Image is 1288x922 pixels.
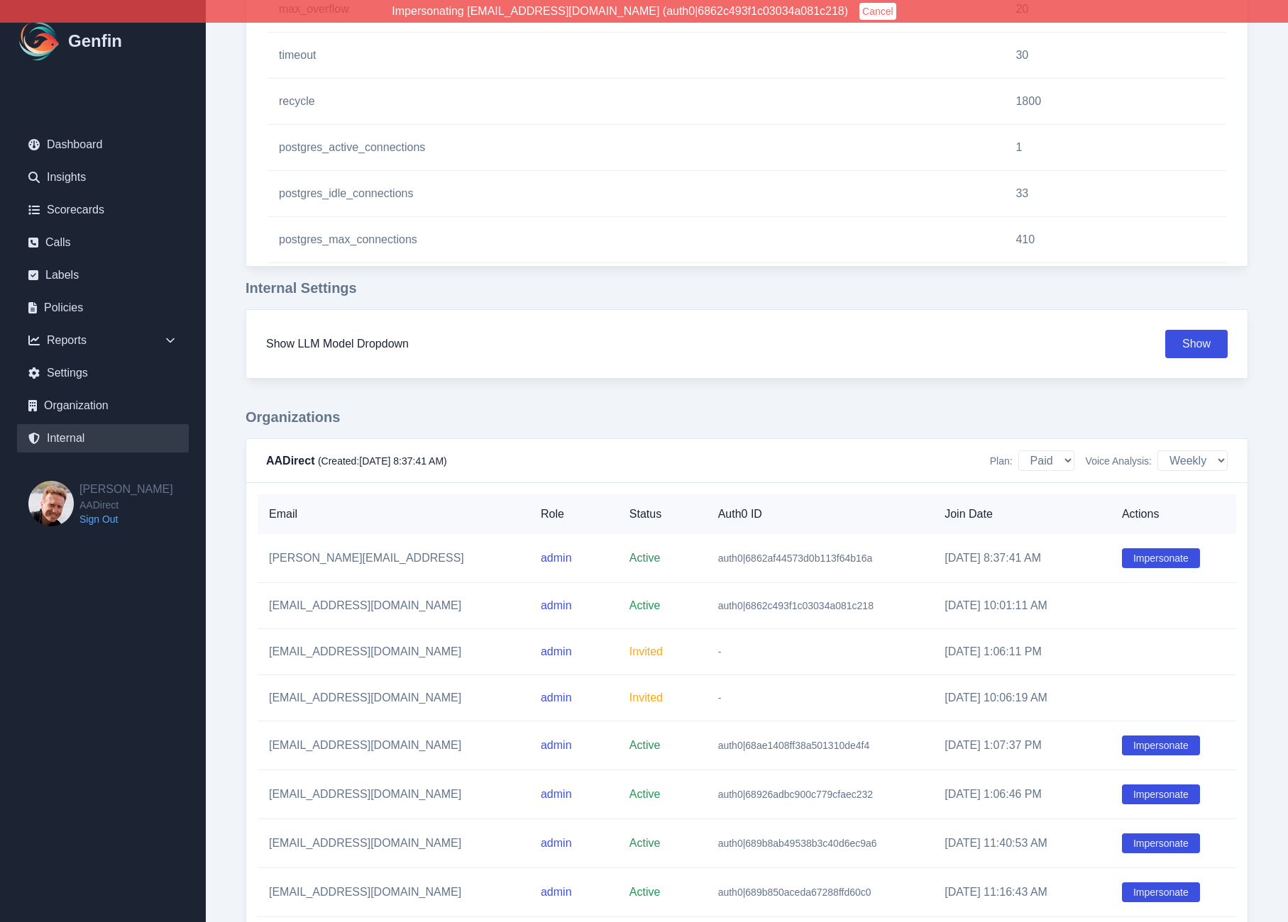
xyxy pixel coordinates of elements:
[541,691,572,704] span: admin
[258,534,529,583] td: [PERSON_NAME][EMAIL_ADDRESS]
[266,335,409,352] h3: Show LLM Model Dropdown
[541,599,572,611] span: admin
[629,886,661,898] span: Active
[318,455,447,467] span: (Created: [DATE] 8:37:41 AM )
[629,645,663,657] span: Invited
[933,675,1111,721] td: [DATE] 10:06:19 AM
[79,481,173,498] h2: [PERSON_NAME]
[28,481,74,526] img: Brian Dunagan
[629,552,661,564] span: Active
[1165,330,1228,358] button: Show
[933,868,1111,917] td: [DATE] 11:16:43 AM
[1122,833,1200,853] button: Impersonate
[618,494,707,534] th: Status
[629,837,661,849] span: Active
[17,228,189,257] a: Calls
[859,3,896,20] button: Cancel
[933,494,1111,534] th: Join Date
[17,294,189,322] a: Policies
[629,739,661,751] span: Active
[1122,548,1200,568] button: Impersonate
[529,494,618,534] th: Role
[268,217,1004,263] td: postgres_max_connections
[1004,79,1226,125] td: 1800
[17,391,189,420] a: Organization
[1004,33,1226,79] td: 30
[718,838,877,849] span: auth0|689b8ab49538b3c40d6ec9a6
[268,33,1004,79] td: timeout
[68,30,122,52] h1: Genfin
[246,278,1248,298] h3: Internal Settings
[258,868,529,917] td: [EMAIL_ADDRESS][DOMAIN_NAME]
[1122,784,1200,804] button: Impersonate
[718,692,722,704] span: -
[17,261,189,289] a: Labels
[718,789,874,800] span: auth0|68926adbc900c779cfaec232
[718,887,871,898] span: auth0|689b850aceda67288ffd60c0
[541,739,572,751] span: admin
[17,163,189,191] a: Insights
[1004,217,1226,263] td: 410
[629,691,663,704] span: Invited
[718,600,874,611] span: auth0|6862c493f1c03034a081c218
[933,819,1111,868] td: [DATE] 11:40:53 AM
[17,326,189,355] div: Reports
[258,721,529,770] td: [EMAIL_ADDRESS][DOMAIN_NAME]
[629,788,661,800] span: Active
[79,512,173,526] a: Sign Out
[933,534,1111,583] td: [DATE] 8:37:41 AM
[1111,494,1236,534] th: Actions
[933,629,1111,675] td: [DATE] 1:06:11 PM
[1086,454,1152,468] span: Voice Analysis:
[990,454,1013,468] span: Plan:
[246,407,1248,427] h3: Organizations
[268,171,1004,217] td: postgres_idle_connections
[541,552,572,564] span: admin
[933,721,1111,770] td: [DATE] 1:07:37 PM
[933,583,1111,629] td: [DATE] 10:01:11 AM
[1004,125,1226,171] td: 1
[258,629,529,675] td: [EMAIL_ADDRESS][DOMAIN_NAME]
[258,583,529,629] td: [EMAIL_ADDRESS][DOMAIN_NAME]
[707,494,934,534] th: Auth0 ID
[541,837,572,849] span: admin
[79,498,173,512] span: AADirect
[258,770,529,819] td: [EMAIL_ADDRESS][DOMAIN_NAME]
[718,646,722,657] span: -
[718,552,873,564] span: auth0|6862af44573d0b113f64b16a
[258,494,529,534] th: Email
[933,770,1111,819] td: [DATE] 1:06:46 PM
[258,675,529,721] td: [EMAIL_ADDRESS][DOMAIN_NAME]
[541,788,572,800] span: admin
[541,645,572,657] span: admin
[629,599,661,611] span: Active
[1122,882,1200,902] button: Impersonate
[268,79,1004,125] td: recycle
[718,740,870,751] span: auth0|68ae1408ff38a501310de4f4
[17,359,189,387] a: Settings
[1004,171,1226,217] td: 33
[1122,735,1200,755] button: Impersonate
[17,130,189,159] a: Dashboard
[17,424,189,452] a: Internal
[17,18,62,64] img: Logo
[258,819,529,868] td: [EMAIL_ADDRESS][DOMAIN_NAME]
[266,452,447,470] h4: AADirect
[268,125,1004,171] td: postgres_active_connections
[541,886,572,898] span: admin
[17,196,189,224] a: Scorecards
